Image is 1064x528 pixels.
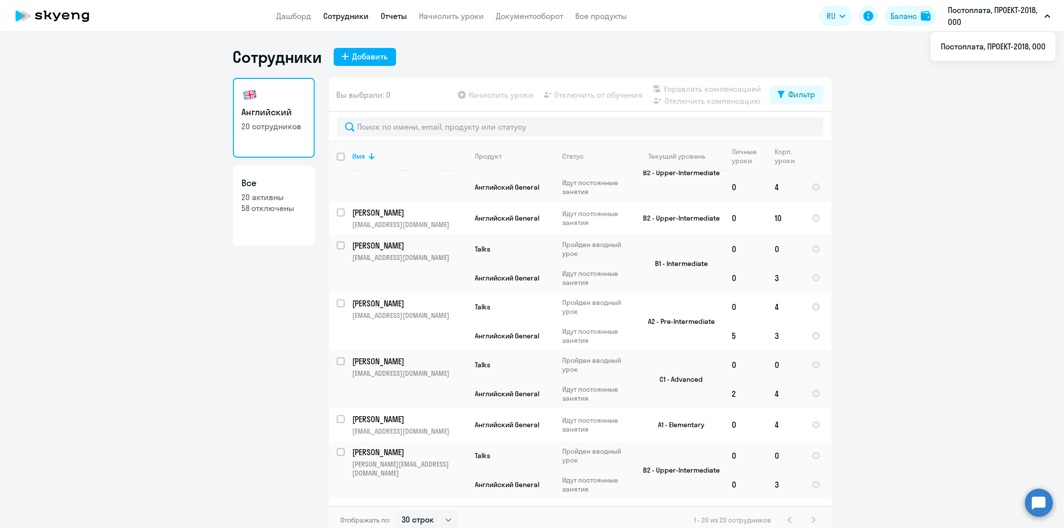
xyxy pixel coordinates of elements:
[563,152,584,161] div: Статус
[475,360,491,369] span: Talks
[420,11,484,21] a: Начислить уроки
[324,11,369,21] a: Сотрудники
[827,10,836,22] span: RU
[475,214,540,223] span: Английский General
[789,88,816,100] div: Фильтр
[948,4,1041,28] p: Постоплата, ПРОЕКТ-2018, ООО
[767,379,804,408] td: 4
[884,6,937,26] a: Балансbalance
[233,166,315,246] a: Все20 активны58 отключены
[337,117,824,137] input: Поиск по имени, email, продукту или статусу
[767,202,804,235] td: 10
[632,408,724,441] td: A1 - Elementary
[475,331,540,340] span: Английский General
[475,245,491,254] span: Talks
[337,89,391,101] span: Вы выбрали: 0
[353,505,467,516] a: [PERSON_NAME]
[353,240,467,251] a: [PERSON_NAME]
[475,451,491,460] span: Talks
[767,264,804,292] td: 3
[890,10,917,22] div: Баланс
[632,235,724,292] td: B1 - Intermediate
[233,47,322,67] h1: Сотрудники
[353,505,465,516] p: [PERSON_NAME]
[475,273,540,282] span: Английский General
[353,152,366,161] div: Имя
[242,87,258,103] img: english
[353,369,467,378] p: [EMAIL_ADDRESS][DOMAIN_NAME]
[341,516,391,525] span: Отображать по:
[353,414,467,425] a: [PERSON_NAME]
[277,11,312,21] a: Дашборд
[353,298,465,309] p: [PERSON_NAME]
[242,192,306,203] p: 20 активны
[820,6,852,26] button: RU
[724,379,767,408] td: 2
[353,50,388,62] div: Добавить
[353,356,467,367] a: [PERSON_NAME]
[563,385,631,403] p: Идут постоянные занятия
[475,152,502,161] div: Продукт
[563,298,631,316] p: Пройден вводный урок
[724,321,767,350] td: 5
[943,4,1056,28] button: Постоплата, ПРОЕКТ-2018, ООО
[353,427,467,436] p: [EMAIL_ADDRESS][DOMAIN_NAME]
[496,11,564,21] a: Документооборот
[353,207,465,218] p: [PERSON_NAME]
[724,173,767,202] td: 0
[632,202,724,235] td: B2 - Upper-Intermediate
[563,178,631,196] p: Идут постоянные занятия
[475,480,540,489] span: Английский General
[353,253,467,262] p: [EMAIL_ADDRESS][DOMAIN_NAME]
[242,177,306,190] h3: Все
[724,350,767,379] td: 0
[724,235,767,264] td: 0
[767,441,804,470] td: 0
[921,11,931,21] img: balance
[242,106,306,119] h3: Английский
[724,264,767,292] td: 0
[694,516,772,525] span: 1 - 20 из 20 сотрудников
[563,209,631,227] p: Идут постоянные занятия
[353,447,467,458] a: [PERSON_NAME]
[648,152,705,161] div: Текущий уровень
[475,302,491,311] span: Talks
[353,298,467,309] a: [PERSON_NAME]
[724,202,767,235] td: 0
[563,269,631,287] p: Идут постоянные занятия
[563,356,631,374] p: Пройден вводный урок
[724,470,767,499] td: 0
[381,11,408,21] a: Отчеты
[353,447,465,458] p: [PERSON_NAME]
[563,476,631,494] p: Идут постоянные занятия
[639,152,724,161] div: Текущий уровень
[353,207,467,218] a: [PERSON_NAME]
[767,470,804,499] td: 3
[767,235,804,264] td: 0
[931,32,1056,61] ul: RU
[632,350,724,408] td: C1 - Advanced
[233,78,315,158] a: Английский20 сотрудников
[242,203,306,214] p: 58 отключены
[475,183,540,192] span: Английский General
[724,292,767,321] td: 0
[563,327,631,345] p: Идут постоянные занятия
[475,420,540,429] span: Английский General
[767,321,804,350] td: 3
[353,152,467,161] div: Имя
[353,356,465,367] p: [PERSON_NAME]
[632,441,724,499] td: B2 - Upper-Intermediate
[563,240,631,258] p: Пройден вводный урок
[632,144,724,202] td: B2 - Upper-Intermediate
[353,220,467,229] p: [EMAIL_ADDRESS][DOMAIN_NAME]
[563,447,631,465] p: Пройден вводный урок
[767,408,804,441] td: 4
[724,408,767,441] td: 0
[353,414,465,425] p: [PERSON_NAME]
[576,11,628,21] a: Все продукты
[767,292,804,321] td: 4
[334,48,396,66] button: Добавить
[242,121,306,132] p: 20 сотрудников
[767,350,804,379] td: 0
[775,147,803,165] div: Корп. уроки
